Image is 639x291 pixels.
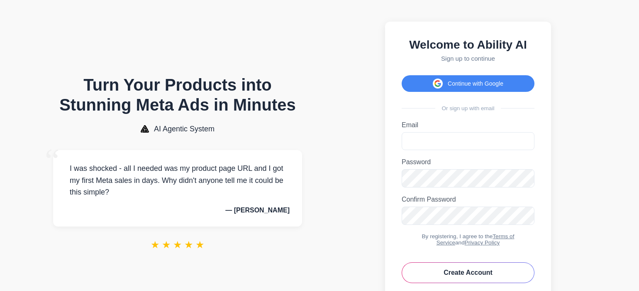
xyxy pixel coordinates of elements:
[53,75,302,115] h1: Turn Your Products into Stunning Meta Ads in Minutes
[162,239,171,251] span: ★
[66,207,290,214] p: — [PERSON_NAME]
[154,125,215,133] span: AI Agentic System
[437,233,515,246] a: Terms of Service
[402,233,534,246] div: By registering, I agree to the and
[195,239,205,251] span: ★
[184,239,193,251] span: ★
[465,239,500,246] a: Privacy Policy
[402,262,534,283] button: Create Account
[402,38,534,52] h2: Welcome to Ability AI
[173,239,182,251] span: ★
[45,142,60,180] span: “
[402,121,534,129] label: Email
[151,239,160,251] span: ★
[66,163,290,198] p: I was shocked - all I needed was my product page URL and I got my first Meta sales in days. Why d...
[402,105,534,111] div: Or sign up with email
[402,158,534,166] label: Password
[141,125,149,133] img: AI Agentic System Logo
[402,196,534,203] label: Confirm Password
[402,55,534,62] p: Sign up to continue
[402,75,534,92] button: Continue with Google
